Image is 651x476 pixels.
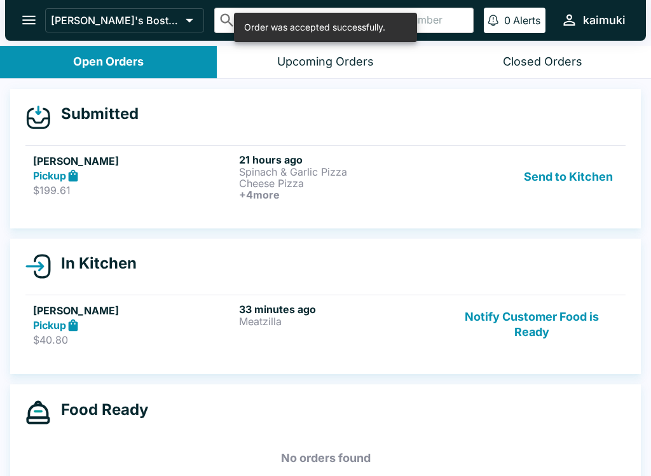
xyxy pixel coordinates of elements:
div: Open Orders [73,55,144,69]
strong: Pickup [33,169,66,182]
h4: Submitted [51,104,139,123]
h6: 33 minutes ago [239,303,440,316]
h6: + 4 more [239,189,440,200]
p: [PERSON_NAME]'s Boston Pizza [51,14,181,27]
button: Notify Customer Food is Ready [446,303,618,347]
div: Closed Orders [503,55,582,69]
button: Send to Kitchen [519,153,618,200]
p: Meatzilla [239,316,440,327]
h5: [PERSON_NAME] [33,303,234,318]
p: $40.80 [33,333,234,346]
button: [PERSON_NAME]'s Boston Pizza [45,8,204,32]
a: [PERSON_NAME]Pickup$40.8033 minutes agoMeatzillaNotify Customer Food is Ready [25,295,626,354]
div: Order was accepted successfully. [244,17,385,38]
h4: Food Ready [51,400,148,419]
button: kaimuki [556,6,631,34]
div: kaimuki [583,13,626,28]
a: [PERSON_NAME]Pickup$199.6121 hours agoSpinach & Garlic PizzaCheese Pizza+4moreSend to Kitchen [25,145,626,208]
div: Upcoming Orders [277,55,374,69]
p: $199.61 [33,184,234,197]
p: Cheese Pizza [239,178,440,189]
p: 0 [504,14,511,27]
p: Spinach & Garlic Pizza [239,166,440,178]
h6: 21 hours ago [239,153,440,166]
h4: In Kitchen [51,254,137,273]
p: Alerts [513,14,540,27]
button: open drawer [13,4,45,36]
strong: Pickup [33,319,66,332]
h5: [PERSON_NAME] [33,153,234,169]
